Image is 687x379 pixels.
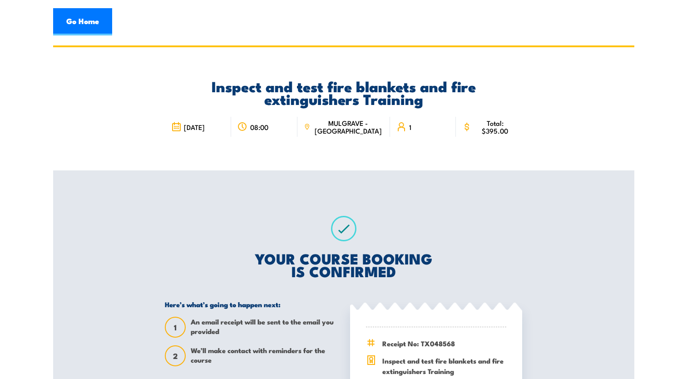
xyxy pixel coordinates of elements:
[250,123,268,131] span: 08:00
[313,119,384,135] span: MULGRAVE - [GEOGRAPHIC_DATA]
[166,351,185,361] span: 2
[382,338,506,349] span: Receipt No: TX048568
[191,317,337,338] span: An email receipt will be sent to the email you provided
[166,323,185,332] span: 1
[184,123,205,131] span: [DATE]
[165,80,522,105] h2: Inspect and test fire blankets and fire extinguishers Training
[53,8,112,35] a: Go Home
[474,119,516,135] span: Total: $395.00
[409,123,411,131] span: 1
[165,300,337,309] h5: Here’s what’s going to happen next:
[165,252,522,277] h2: YOUR COURSE BOOKING IS CONFIRMED
[382,355,506,376] span: Inspect and test fire blankets and fire extinguishers Training
[191,345,337,366] span: We’ll make contact with reminders for the course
